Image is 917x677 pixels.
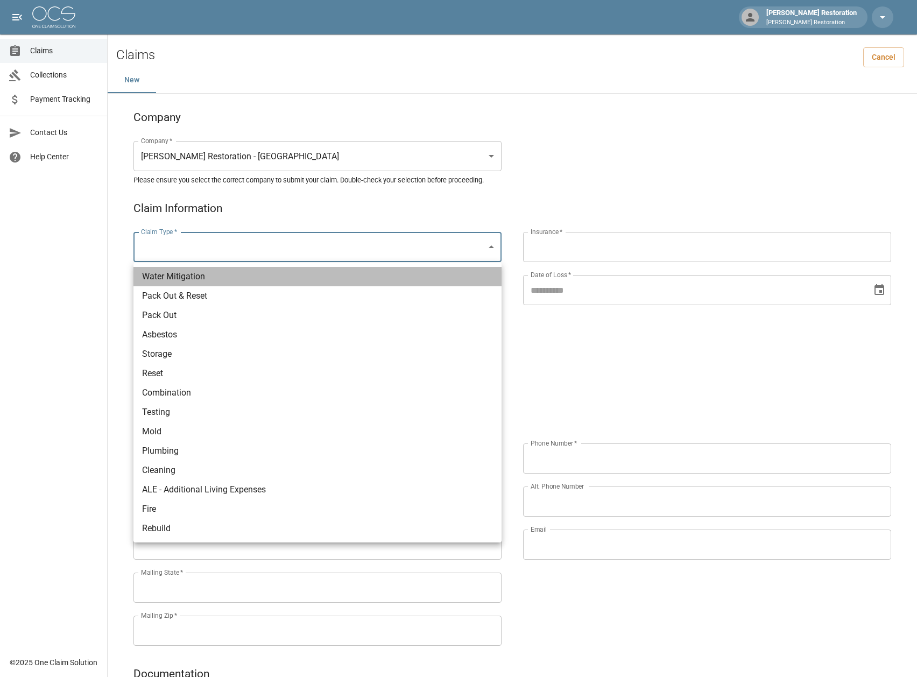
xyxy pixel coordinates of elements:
li: ALE - Additional Living Expenses [133,480,502,499]
li: Pack Out & Reset [133,286,502,306]
li: Plumbing [133,441,502,461]
li: Pack Out [133,306,502,325]
li: Testing [133,403,502,422]
li: Fire [133,499,502,519]
li: Asbestos [133,325,502,344]
li: Reset [133,364,502,383]
li: Mold [133,422,502,441]
li: Storage [133,344,502,364]
li: Rebuild [133,519,502,538]
li: Combination [133,383,502,403]
li: Water Mitigation [133,267,502,286]
li: Cleaning [133,461,502,480]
